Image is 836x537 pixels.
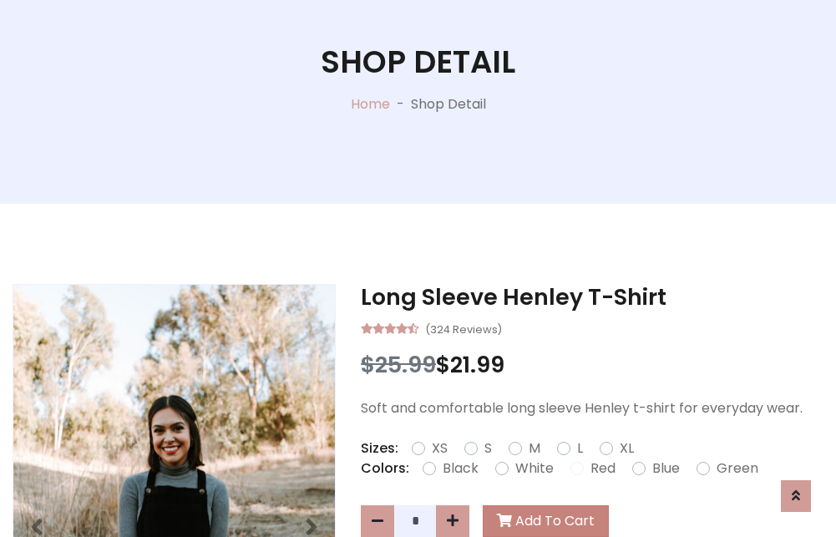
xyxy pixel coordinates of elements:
p: Sizes: [361,438,398,458]
p: Shop Detail [411,94,486,114]
label: Black [443,458,479,479]
label: White [515,458,554,479]
p: Colors: [361,458,409,479]
h3: $ [361,352,823,378]
label: S [484,438,492,458]
label: L [577,438,583,458]
span: $25.99 [361,349,436,380]
button: Add To Cart [483,505,609,537]
label: M [529,438,540,458]
p: Soft and comfortable long sleeve Henley t-shirt for everyday wear. [361,398,823,418]
p: - [390,94,411,114]
label: Blue [652,458,680,479]
label: Red [590,458,616,479]
label: Green [717,458,758,479]
h3: Long Sleeve Henley T-Shirt [361,284,823,311]
a: Home [351,94,390,114]
small: (324 Reviews) [425,318,502,338]
h1: Shop Detail [321,43,515,80]
span: 21.99 [450,349,504,380]
label: XS [432,438,448,458]
label: XL [620,438,634,458]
